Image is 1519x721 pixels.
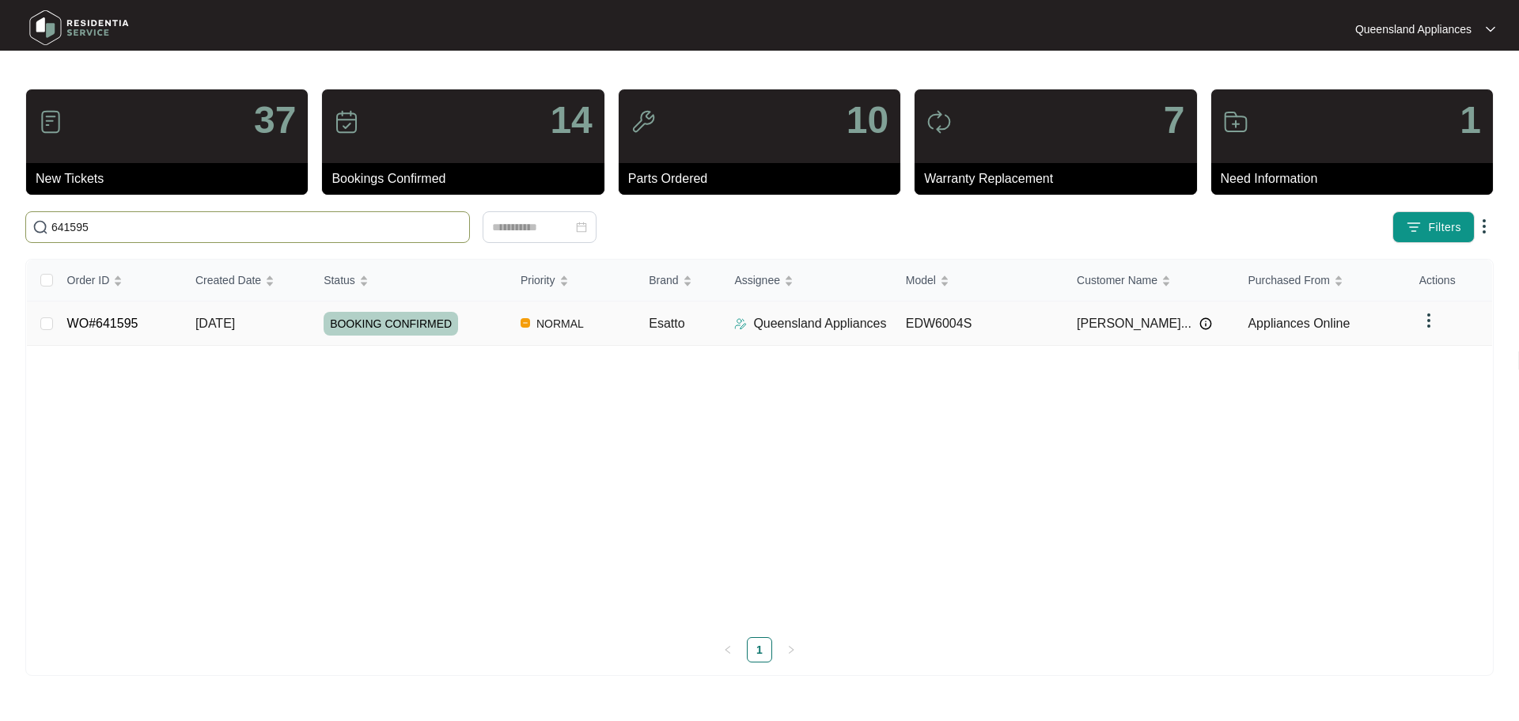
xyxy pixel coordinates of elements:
p: 37 [254,101,296,139]
img: icon [1223,109,1248,135]
span: Filters [1428,219,1461,236]
span: [DATE] [195,317,235,330]
img: dropdown arrow [1486,25,1495,33]
p: 14 [550,101,592,139]
th: Purchased From [1235,260,1406,302]
img: dropdown arrow [1419,311,1438,330]
th: Customer Name [1064,260,1235,302]
img: search-icon [32,219,48,235]
p: New Tickets [36,169,308,188]
a: 1 [748,638,771,662]
span: Status [324,271,355,289]
th: Order ID [55,260,183,302]
span: Customer Name [1077,271,1157,289]
p: Queensland Appliances [1355,21,1472,37]
li: Next Page [778,637,804,662]
input: Search by Order Id, Assignee Name, Customer Name, Brand and Model [51,218,463,236]
img: icon [926,109,952,135]
span: Esatto [649,317,684,330]
span: Created Date [195,271,261,289]
img: residentia service logo [24,4,134,51]
p: 10 [847,101,888,139]
th: Model [893,260,1064,302]
img: Assigner Icon [734,317,747,330]
button: left [715,637,741,662]
span: Brand [649,271,678,289]
span: Purchased From [1248,271,1329,289]
li: 1 [747,637,772,662]
a: WO#641595 [67,317,138,330]
img: filter icon [1406,219,1422,235]
img: Vercel Logo [521,318,530,328]
p: Parts Ordered [628,169,900,188]
p: Need Information [1221,169,1493,188]
span: left [723,645,733,655]
th: Created Date [183,260,311,302]
span: right [786,645,796,655]
img: icon [334,109,359,135]
span: NORMAL [530,314,590,333]
img: icon [38,109,63,135]
li: Previous Page [715,637,741,662]
p: 7 [1164,101,1185,139]
span: BOOKING CONFIRMED [324,312,458,336]
span: Appliances Online [1248,317,1350,330]
span: Priority [521,271,555,289]
span: Model [906,271,936,289]
span: [PERSON_NAME]... [1077,314,1191,333]
th: Assignee [722,260,892,302]
img: dropdown arrow [1475,217,1494,236]
th: Priority [508,260,636,302]
p: 1 [1460,101,1481,139]
button: filter iconFilters [1392,211,1475,243]
p: Warranty Replacement [924,169,1196,188]
span: Assignee [734,271,780,289]
td: EDW6004S [893,302,1064,346]
img: icon [631,109,656,135]
th: Status [311,260,508,302]
p: Queensland Appliances [753,314,886,333]
button: right [778,637,804,662]
th: Actions [1407,260,1492,302]
p: Bookings Confirmed [331,169,604,188]
img: Info icon [1199,317,1212,330]
span: Order ID [67,271,110,289]
th: Brand [636,260,722,302]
